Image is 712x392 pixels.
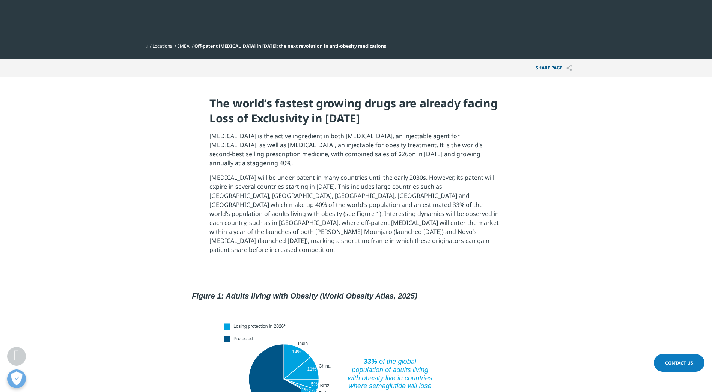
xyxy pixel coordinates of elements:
button: Share PAGEShare PAGE [530,59,578,77]
h4: The world’s fastest growing drugs are already facing Loss of Exclusivity in [DATE] [209,96,503,131]
a: Contact Us [654,354,704,372]
span: Contact Us [665,360,693,366]
a: EMEA [177,43,190,49]
p: [MEDICAL_DATA] will be under patent in many countries until the early 2030s. However, its patent ... [209,173,503,260]
p: [MEDICAL_DATA] is the active ingredient in both [MEDICAL_DATA], an injectable agent for [MEDICAL_... [209,131,503,173]
a: Locations [152,43,172,49]
img: Share PAGE [566,65,572,71]
span: Off-patent [MEDICAL_DATA] in [DATE]: the next revolution in anti-obesity medications [194,43,386,49]
button: Open Preferences [7,369,26,388]
p: Share PAGE [530,59,578,77]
